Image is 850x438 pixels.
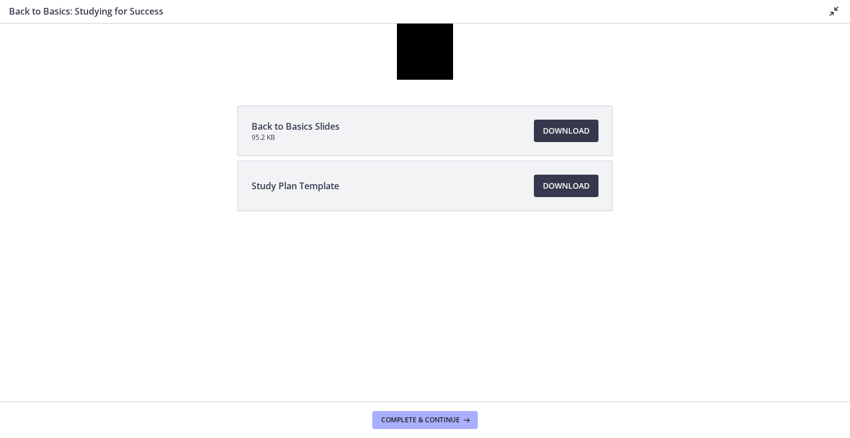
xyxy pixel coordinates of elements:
[534,120,598,142] a: Download
[252,133,340,142] span: 95.2 KB
[252,120,340,133] span: Back to Basics Slides
[9,4,810,18] h3: Back to Basics: Studying for Success
[543,124,589,138] span: Download
[372,411,478,429] button: Complete & continue
[381,416,460,425] span: Complete & continue
[252,179,339,193] span: Study Plan Template
[534,175,598,197] a: Download
[543,179,589,193] span: Download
